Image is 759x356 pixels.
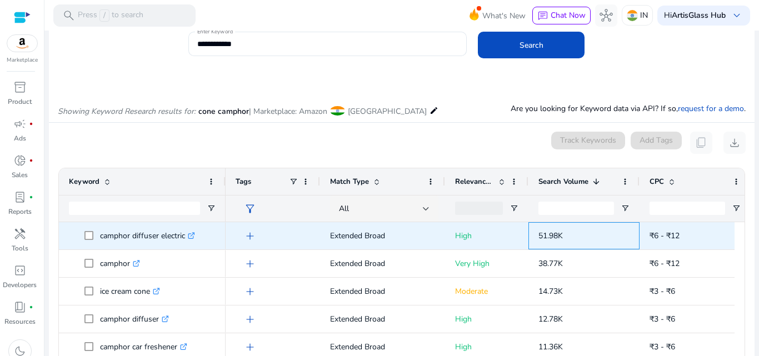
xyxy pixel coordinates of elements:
[678,103,744,114] a: request for a demo
[243,313,257,326] span: add
[100,308,169,330] p: camphor diffuser
[62,9,76,22] span: search
[29,195,33,199] span: fiber_manual_record
[339,203,349,214] span: All
[7,56,38,64] p: Marketplace
[650,286,675,297] span: ₹3 - ₹6
[12,170,28,180] p: Sales
[730,9,743,22] span: keyboard_arrow_down
[538,258,563,269] span: 38.77K
[8,97,32,107] p: Product
[538,314,563,324] span: 12.78K
[478,32,585,58] button: Search
[430,104,438,117] mat-icon: edit
[732,204,741,213] button: Open Filter Menu
[511,103,746,114] p: Are you looking for Keyword data via API? If so, .
[78,9,143,22] p: Press to search
[13,117,27,131] span: campaign
[243,257,257,270] span: add
[650,202,725,215] input: CPC Filter Input
[330,280,435,303] p: Extended Broad
[455,177,494,187] span: Relevance Score
[330,252,435,275] p: Extended Broad
[29,122,33,126] span: fiber_manual_record
[29,158,33,163] span: fiber_manual_record
[330,224,435,247] p: Extended Broad
[207,204,216,213] button: Open Filter Menu
[728,136,741,149] span: download
[236,177,251,187] span: Tags
[100,280,160,303] p: ice cream cone
[532,7,591,24] button: chatChat Now
[650,258,680,269] span: ₹6 - ₹12
[455,252,518,275] p: Very High
[538,202,614,215] input: Search Volume Filter Input
[640,6,648,25] p: IN
[650,342,675,352] span: ₹3 - ₹6
[7,35,37,52] img: amazon.svg
[627,10,638,21] img: in.svg
[243,202,257,215] span: filter_alt
[538,230,563,241] span: 51.98K
[12,243,28,253] p: Tools
[482,6,526,26] span: What's New
[3,280,37,290] p: Developers
[14,133,26,143] p: Ads
[538,342,563,352] span: 11.36K
[650,177,664,187] span: CPC
[69,202,200,215] input: Keyword Filter Input
[538,177,588,187] span: Search Volume
[58,106,196,117] i: Showing Keyword Research results for:
[348,106,427,117] span: [GEOGRAPHIC_DATA]
[551,10,586,21] span: Chat Now
[4,317,36,327] p: Resources
[13,264,27,277] span: code_blocks
[69,177,99,187] span: Keyword
[650,314,675,324] span: ₹3 - ₹6
[664,12,726,19] p: Hi
[13,190,27,204] span: lab_profile
[672,10,726,21] b: ArtisGlass Hub
[595,4,617,27] button: hub
[29,305,33,309] span: fiber_manual_record
[13,300,27,314] span: book_4
[243,229,257,243] span: add
[600,9,613,22] span: hub
[100,252,140,275] p: camphor
[13,227,27,240] span: handyman
[723,132,746,154] button: download
[455,280,518,303] p: Moderate
[243,340,257,354] span: add
[621,204,630,213] button: Open Filter Menu
[455,308,518,330] p: High
[538,286,563,297] span: 14.73K
[249,106,327,117] span: | Marketplace: Amazon
[520,39,543,51] span: Search
[510,204,518,213] button: Open Filter Menu
[13,154,27,167] span: donut_small
[243,285,257,298] span: add
[650,230,680,241] span: ₹6 - ₹12
[455,224,518,247] p: High
[198,106,249,117] span: cone camphor
[100,224,195,247] p: camphor diffuser electric
[99,9,109,22] span: /
[330,308,435,330] p: Extended Broad
[8,207,32,217] p: Reports
[330,177,369,187] span: Match Type
[537,11,548,22] span: chat
[13,81,27,94] span: inventory_2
